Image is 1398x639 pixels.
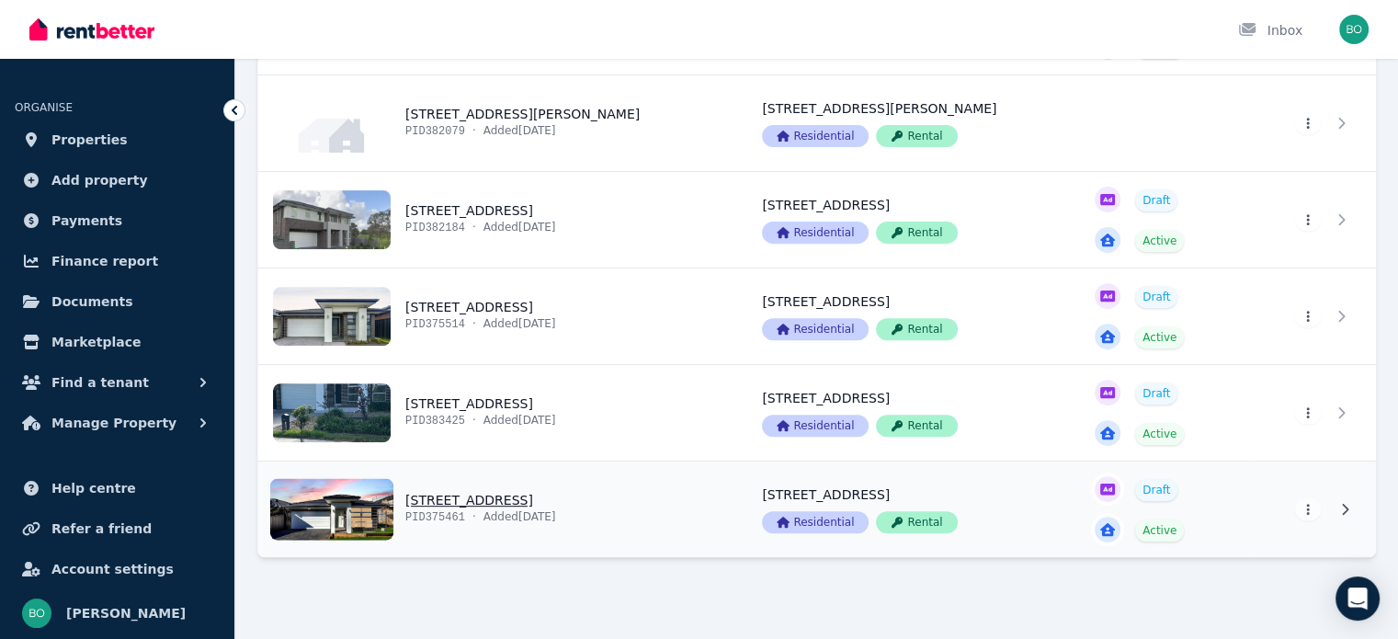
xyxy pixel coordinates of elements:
[1253,462,1376,557] a: View details for 90 Cultivation Rd, Austral
[51,331,141,353] span: Marketplace
[1238,21,1302,40] div: Inbox
[51,169,148,191] span: Add property
[1253,172,1376,268] a: View details for 38 Welara Ave, Austral
[740,75,1073,171] a: View details for 29 Rickard St, Merrylands
[258,462,740,557] a: View details for 90 Cultivation Rd, Austral
[740,172,1073,268] a: View details for 38 Welara Ave, Austral
[1295,498,1321,520] button: More options
[51,291,133,313] span: Documents
[15,283,220,320] a: Documents
[1073,172,1253,268] a: View details for 38 Welara Ave, Austral
[51,210,122,232] span: Payments
[258,268,740,364] a: View details for 68 Horologium Rd, Austral
[51,129,128,151] span: Properties
[1295,112,1321,134] button: More options
[15,551,220,588] a: Account settings
[1253,268,1376,364] a: View details for 68 Horologium Rd, Austral
[1073,75,1253,171] a: View details for 29 Rickard St, Merrylands
[51,412,176,434] span: Manage Property
[1295,305,1321,327] button: More options
[51,518,152,540] span: Refer a friend
[15,121,220,158] a: Properties
[66,602,186,624] span: [PERSON_NAME]
[29,16,154,43] img: RentBetter
[15,364,220,401] button: Find a tenant
[1073,268,1253,364] a: View details for 68 Horologium Rd, Austral
[15,101,73,114] span: ORGANISE
[1073,462,1253,557] a: View details for 90 Cultivation Rd, Austral
[51,371,149,394] span: Find a tenant
[1295,209,1321,231] button: More options
[740,268,1073,364] a: View details for 68 Horologium Rd, Austral
[258,365,740,461] a: View details for 69 Lacerta Rd, Austral
[1253,75,1376,171] a: View details for 29 Rickard St, Merrylands
[15,470,220,507] a: Help centre
[22,599,51,628] img: HARI KRISHNA
[15,324,220,360] a: Marketplace
[15,510,220,547] a: Refer a friend
[1295,402,1321,424] button: More options
[740,365,1073,461] a: View details for 69 Lacerta Rd, Austral
[1339,15,1369,44] img: HARI KRISHNA
[15,243,220,280] a: Finance report
[51,250,158,272] span: Finance report
[15,202,220,239] a: Payments
[1073,365,1253,461] a: View details for 69 Lacerta Rd, Austral
[51,558,174,580] span: Account settings
[15,162,220,199] a: Add property
[1253,365,1376,461] a: View details for 69 Lacerta Rd, Austral
[51,477,136,499] span: Help centre
[258,172,740,268] a: View details for 38 Welara Ave, Austral
[258,75,740,171] a: View details for 29 Rickard St, Merrylands
[1335,576,1380,621] div: Open Intercom Messenger
[740,462,1073,557] a: View details for 90 Cultivation Rd, Austral
[15,405,220,441] button: Manage Property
